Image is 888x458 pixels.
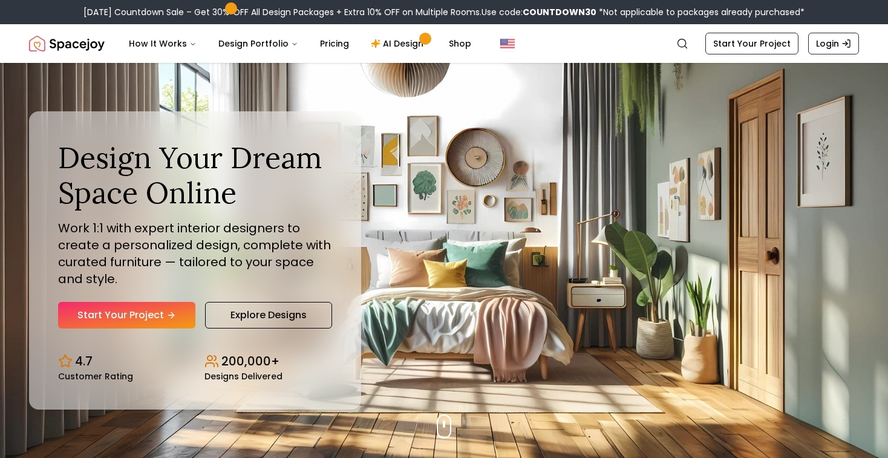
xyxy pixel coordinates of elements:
a: Explore Designs [205,302,332,329]
small: Customer Rating [58,372,133,381]
p: 200,000+ [221,353,279,370]
p: Work 1:1 with expert interior designers to create a personalized design, complete with curated fu... [58,220,332,287]
a: Login [808,33,859,54]
div: Design stats [58,343,332,381]
a: Start Your Project [58,302,195,329]
span: Use code: [482,6,596,18]
img: United States [500,36,515,51]
nav: Main [119,31,481,56]
span: *Not applicable to packages already purchased* [596,6,805,18]
a: AI Design [361,31,437,56]
nav: Global [29,24,859,63]
h1: Design Your Dream Space Online [58,140,332,210]
a: Shop [439,31,481,56]
button: How It Works [119,31,206,56]
a: Start Your Project [705,33,798,54]
img: Spacejoy Logo [29,31,105,56]
b: COUNTDOWN30 [523,6,596,18]
div: [DATE] Countdown Sale – Get 30% OFF All Design Packages + Extra 10% OFF on Multiple Rooms. [83,6,805,18]
p: 4.7 [75,353,93,370]
small: Designs Delivered [204,372,282,381]
a: Pricing [310,31,359,56]
button: Design Portfolio [209,31,308,56]
a: Spacejoy [29,31,105,56]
